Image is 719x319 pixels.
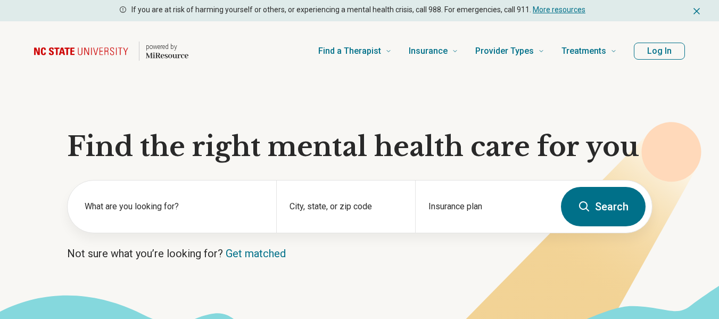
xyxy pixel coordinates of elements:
h1: Find the right mental health care for you [67,131,652,163]
button: Log In [634,43,685,60]
button: Search [561,187,646,226]
a: Provider Types [475,30,544,72]
button: Dismiss [691,4,702,17]
a: Home page [34,34,188,68]
a: Find a Therapist [318,30,392,72]
a: Insurance [409,30,458,72]
p: powered by [146,43,188,51]
a: Treatments [561,30,617,72]
a: Get matched [226,247,286,260]
label: What are you looking for? [85,200,263,213]
span: Provider Types [475,44,534,59]
p: If you are at risk of harming yourself or others, or experiencing a mental health crisis, call 98... [131,4,585,15]
p: Not sure what you’re looking for? [67,246,652,261]
span: Treatments [561,44,606,59]
span: Insurance [409,44,448,59]
a: More resources [533,5,585,14]
span: Find a Therapist [318,44,381,59]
